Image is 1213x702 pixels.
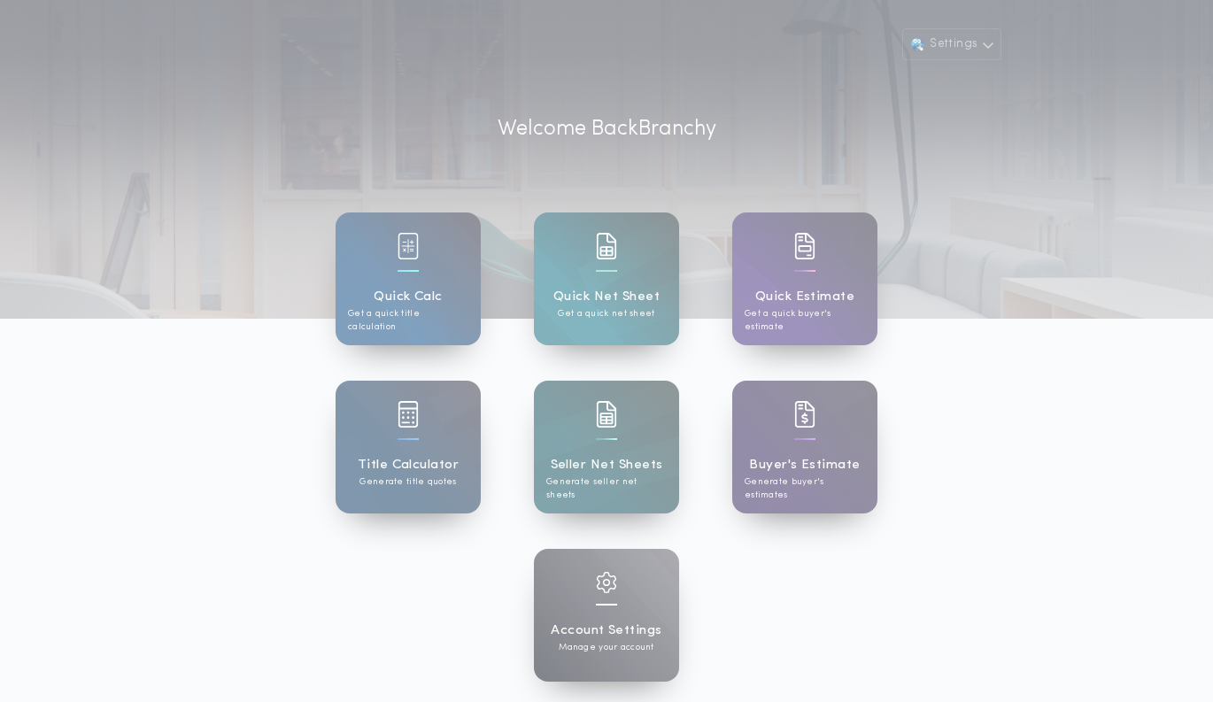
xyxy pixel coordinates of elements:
a: card iconAccount SettingsManage your account [534,549,679,682]
button: Settings [902,28,1001,60]
h1: Quick Calc [374,287,443,307]
img: card icon [596,233,617,259]
a: card iconTitle CalculatorGenerate title quotes [336,381,481,513]
a: card iconQuick EstimateGet a quick buyer's estimate [732,212,877,345]
h1: Quick Net Sheet [553,287,660,307]
p: Get a quick title calculation [348,307,468,334]
h1: Quick Estimate [755,287,855,307]
a: card iconBuyer's EstimateGenerate buyer's estimates [732,381,877,513]
p: Generate buyer's estimates [745,475,865,502]
p: Get a quick net sheet [558,307,654,320]
img: card icon [398,233,419,259]
img: card icon [596,572,617,593]
a: card iconQuick CalcGet a quick title calculation [336,212,481,345]
img: card icon [794,233,815,259]
p: Get a quick buyer's estimate [745,307,865,334]
p: Generate seller net sheets [546,475,667,502]
img: card icon [596,401,617,428]
p: Manage your account [559,641,653,654]
a: card iconQuick Net SheetGet a quick net sheet [534,212,679,345]
p: Welcome Back Branchy [498,113,716,145]
h1: Account Settings [551,621,661,641]
h1: Title Calculator [358,455,459,475]
h1: Seller Net Sheets [551,455,663,475]
p: Generate title quotes [359,475,456,489]
img: card icon [794,401,815,428]
img: user avatar [908,35,926,53]
img: card icon [398,401,419,428]
h1: Buyer's Estimate [749,455,860,475]
a: card iconSeller Net SheetsGenerate seller net sheets [534,381,679,513]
